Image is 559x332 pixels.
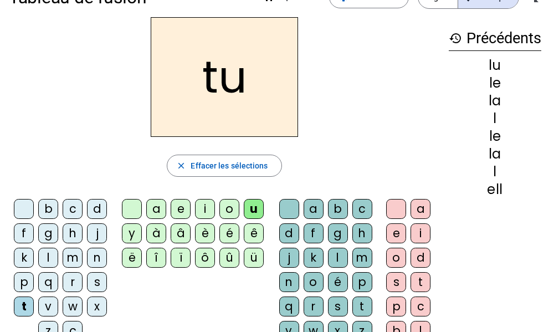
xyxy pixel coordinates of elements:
[38,223,58,243] div: g
[304,272,324,292] div: o
[63,297,83,316] div: w
[87,199,107,219] div: d
[171,199,191,219] div: e
[279,223,299,243] div: d
[449,183,541,196] div: ell
[146,248,166,268] div: î
[304,223,324,243] div: f
[279,272,299,292] div: n
[352,199,372,219] div: c
[386,223,406,243] div: e
[151,17,298,137] h2: tu
[386,297,406,316] div: p
[244,223,264,243] div: ê
[87,223,107,243] div: j
[87,272,107,292] div: s
[328,199,348,219] div: b
[449,130,541,143] div: le
[304,199,324,219] div: a
[328,248,348,268] div: l
[14,248,34,268] div: k
[146,223,166,243] div: à
[352,248,372,268] div: m
[449,147,541,161] div: la
[195,199,215,219] div: i
[449,26,541,51] h3: Précédents
[449,32,462,45] mat-icon: history
[87,297,107,316] div: x
[38,297,58,316] div: v
[449,59,541,72] div: lu
[304,248,324,268] div: k
[352,223,372,243] div: h
[87,248,107,268] div: n
[38,199,58,219] div: b
[219,223,239,243] div: é
[411,199,430,219] div: a
[14,223,34,243] div: f
[411,223,430,243] div: i
[449,165,541,178] div: l
[171,248,191,268] div: ï
[63,272,83,292] div: r
[449,112,541,125] div: l
[38,272,58,292] div: q
[14,272,34,292] div: p
[449,76,541,90] div: le
[122,248,142,268] div: ë
[146,199,166,219] div: a
[328,297,348,316] div: s
[386,248,406,268] div: o
[63,199,83,219] div: c
[328,272,348,292] div: é
[352,272,372,292] div: p
[449,94,541,108] div: la
[279,248,299,268] div: j
[411,297,430,316] div: c
[122,223,142,243] div: y
[63,248,83,268] div: m
[386,272,406,292] div: s
[304,297,324,316] div: r
[352,297,372,316] div: t
[171,223,191,243] div: â
[14,297,34,316] div: t
[279,297,299,316] div: q
[63,223,83,243] div: h
[195,248,215,268] div: ô
[219,199,239,219] div: o
[411,248,430,268] div: d
[219,248,239,268] div: û
[38,248,58,268] div: l
[191,159,268,172] span: Effacer les sélections
[244,199,264,219] div: u
[176,161,186,171] mat-icon: close
[195,223,215,243] div: è
[244,248,264,268] div: ü
[411,272,430,292] div: t
[328,223,348,243] div: g
[167,155,281,177] button: Effacer les sélections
